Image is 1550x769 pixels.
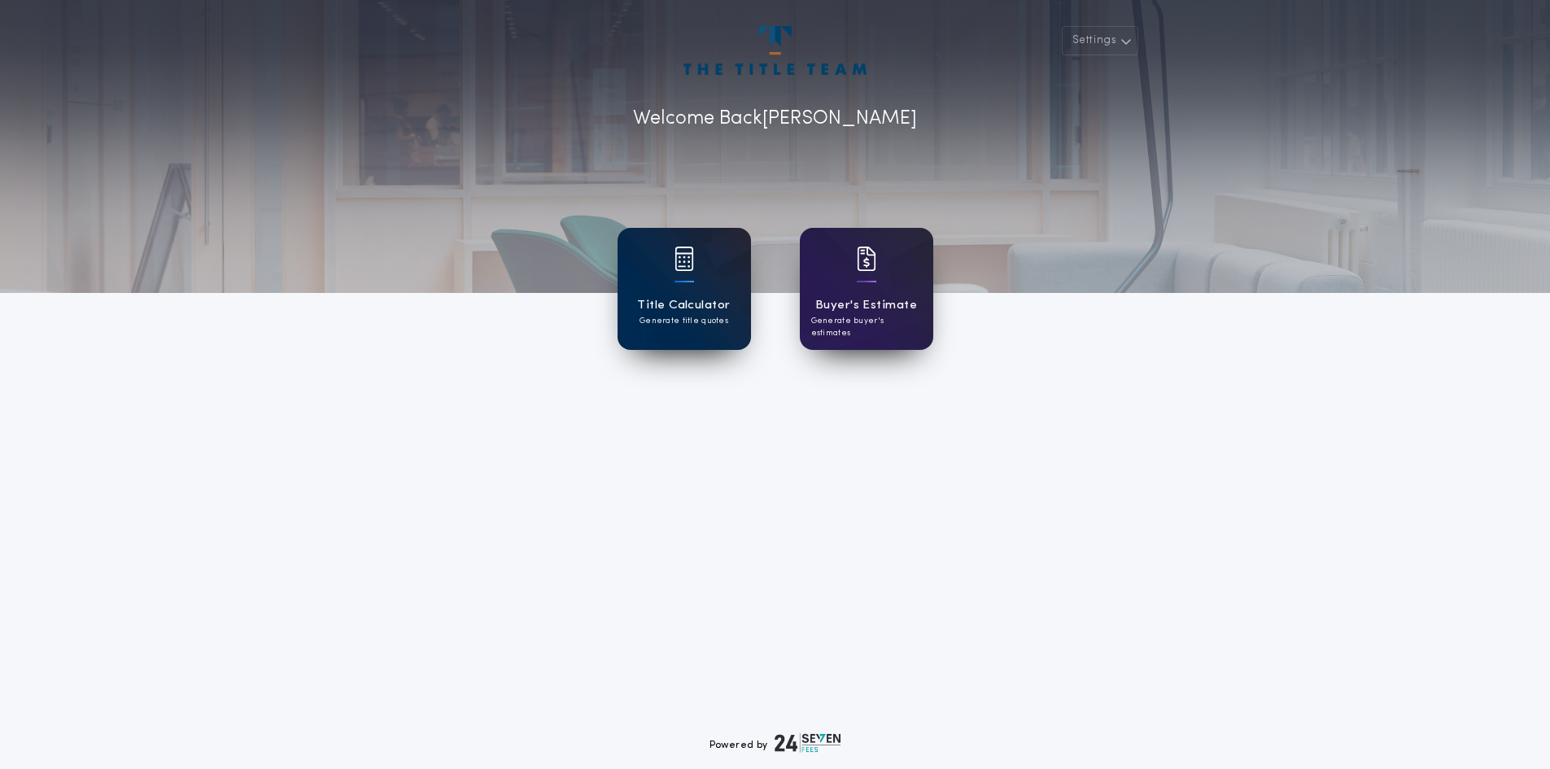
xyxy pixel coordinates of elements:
[800,228,933,350] a: card iconBuyer's EstimateGenerate buyer's estimates
[618,228,751,350] a: card iconTitle CalculatorGenerate title quotes
[710,733,841,753] div: Powered by
[683,26,866,75] img: account-logo
[1062,26,1138,55] button: Settings
[815,296,917,315] h1: Buyer's Estimate
[775,733,841,753] img: logo
[857,247,876,271] img: card icon
[637,296,730,315] h1: Title Calculator
[640,315,728,327] p: Generate title quotes
[811,315,922,339] p: Generate buyer's estimates
[633,104,917,133] p: Welcome Back [PERSON_NAME]
[675,247,694,271] img: card icon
